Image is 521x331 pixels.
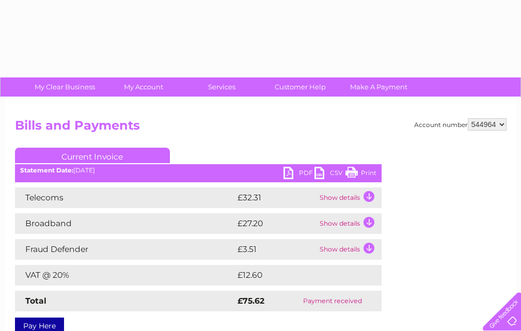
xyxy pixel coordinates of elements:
[101,77,186,97] a: My Account
[235,239,317,260] td: £3.51
[235,265,360,286] td: £12.60
[317,239,382,260] td: Show details
[238,296,264,306] strong: £75.62
[336,77,421,97] a: Make A Payment
[20,166,73,174] b: Statement Date:
[15,213,235,234] td: Broadband
[25,296,46,306] strong: Total
[15,239,235,260] td: Fraud Defender
[283,167,314,182] a: PDF
[283,291,381,311] td: Payment received
[345,167,376,182] a: Print
[414,118,507,131] div: Account number
[15,167,382,174] div: [DATE]
[22,77,107,97] a: My Clear Business
[179,77,264,97] a: Services
[15,148,170,163] a: Current Invoice
[15,265,235,286] td: VAT @ 20%
[314,167,345,182] a: CSV
[15,187,235,208] td: Telecoms
[258,77,343,97] a: Customer Help
[235,187,317,208] td: £32.31
[317,187,382,208] td: Show details
[15,118,507,138] h2: Bills and Payments
[235,213,317,234] td: £27.20
[317,213,382,234] td: Show details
